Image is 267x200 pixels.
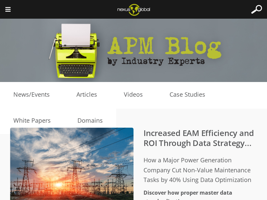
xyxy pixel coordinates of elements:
a: Videos [110,90,156,100]
a: Articles [63,90,110,100]
a: Increased EAM Efficiency and ROI Through Data Strategy... [144,127,254,148]
h2: How a Major Power Generation Company Cut Non-Value Maintenance Tasks by 40% Using Data Optimization [23,155,257,185]
img: Nexus Global [112,2,155,18]
a: Case Studies [156,90,219,100]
